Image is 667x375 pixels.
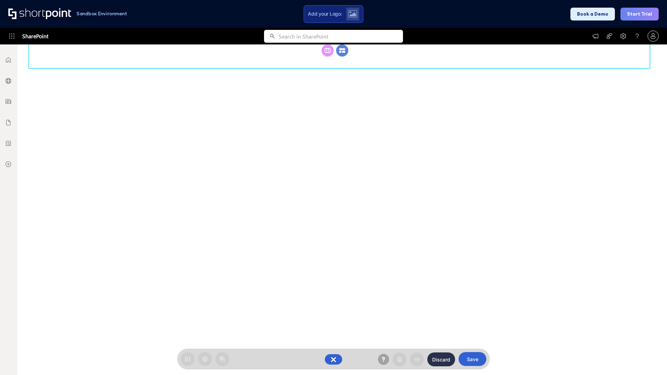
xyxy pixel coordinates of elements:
button: Discard [427,352,455,366]
button: Book a Demo [570,8,615,20]
button: Save [459,352,486,366]
h1: Sandbox Environment [76,12,127,16]
iframe: Chat Widget [632,342,667,375]
span: Add your Logo: [308,11,342,17]
img: Upload logo [348,10,357,18]
input: Search in SharePoint [279,30,403,43]
span: SharePoint [22,28,48,44]
button: Start Trial [620,8,659,20]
